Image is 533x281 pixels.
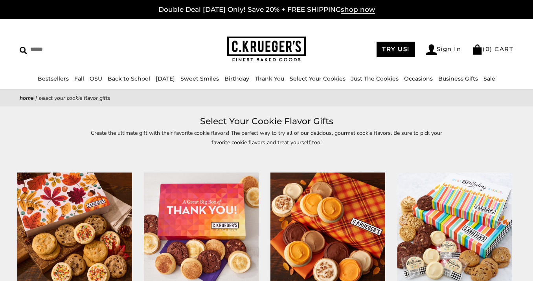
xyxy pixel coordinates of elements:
a: Sale [483,75,495,82]
img: Search [20,47,27,54]
span: | [35,94,37,102]
a: Fall [74,75,84,82]
img: Bag [472,44,483,55]
a: Double Deal [DATE] Only! Save 20% + FREE SHIPPINGshop now [158,6,375,14]
a: Birthday [224,75,249,82]
p: Create the ultimate gift with their favorite cookie flavors! The perfect way to try all of our de... [86,129,447,147]
a: Home [20,94,34,102]
a: Bestsellers [38,75,69,82]
a: Thank You [255,75,284,82]
span: 0 [485,45,490,53]
span: Select Your Cookie Flavor Gifts [39,94,110,102]
a: Back to School [108,75,150,82]
a: Sweet Smiles [180,75,219,82]
span: shop now [341,6,375,14]
input: Search [20,43,134,55]
h1: Select Your Cookie Flavor Gifts [31,114,502,129]
a: Select Your Cookies [290,75,346,82]
img: C.KRUEGER'S [227,37,306,62]
a: (0) CART [472,45,513,53]
a: [DATE] [156,75,175,82]
a: Business Gifts [438,75,478,82]
a: OSU [90,75,102,82]
img: Account [426,44,437,55]
a: Sign In [426,44,461,55]
a: Just The Cookies [351,75,399,82]
a: Occasions [404,75,433,82]
nav: breadcrumbs [20,94,513,103]
a: TRY US! [377,42,415,57]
